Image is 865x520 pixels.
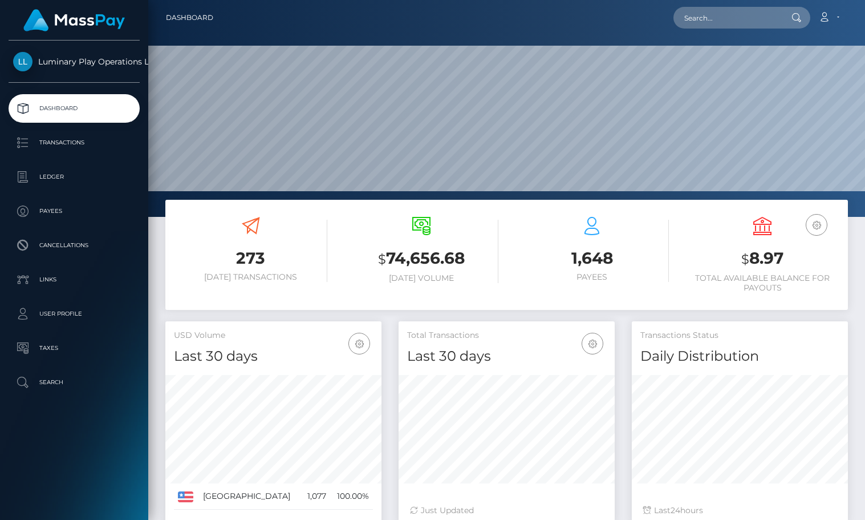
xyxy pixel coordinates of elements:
h5: Total Transactions [407,330,606,341]
p: Search [13,374,135,391]
p: Cancellations [13,237,135,254]
p: Payees [13,203,135,220]
td: 1,077 [301,483,330,510]
a: Links [9,265,140,294]
a: User Profile [9,300,140,328]
a: Transactions [9,128,140,157]
div: Last hours [643,505,836,517]
p: Ledger [13,168,135,186]
img: MassPay Logo [23,9,125,31]
div: Just Updated [410,505,603,517]
h5: Transactions Status [640,330,839,341]
h5: USD Volume [174,330,373,341]
p: Transactions [13,134,135,151]
small: $ [378,251,386,267]
a: Search [9,368,140,397]
p: Taxes [13,340,135,357]
a: Dashboard [9,94,140,123]
h4: Last 30 days [174,346,373,366]
h6: [DATE] Volume [344,273,498,283]
td: 100.00% [330,483,373,510]
h3: 1,648 [515,247,669,269]
h6: Payees [515,272,669,282]
p: User Profile [13,305,135,323]
img: US.png [178,491,193,502]
a: Taxes [9,334,140,362]
p: Dashboard [13,100,135,117]
h3: 8.97 [686,247,839,271]
span: 24 [671,505,680,515]
span: Luminary Play Operations Limited [9,57,140,67]
td: [GEOGRAPHIC_DATA] [199,483,301,510]
input: Search... [673,7,781,29]
a: Payees [9,197,140,225]
h3: 74,656.68 [344,247,498,271]
h6: Total Available Balance for Payouts [686,273,839,293]
img: Luminary Play Operations Limited [13,52,33,71]
h4: Last 30 days [407,346,606,366]
h4: Daily Distribution [640,346,839,366]
h6: [DATE] Transactions [174,272,327,282]
p: Links [13,271,135,288]
a: Ledger [9,163,140,191]
a: Dashboard [166,6,213,30]
small: $ [741,251,749,267]
h3: 273 [174,247,327,269]
a: Cancellations [9,231,140,260]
